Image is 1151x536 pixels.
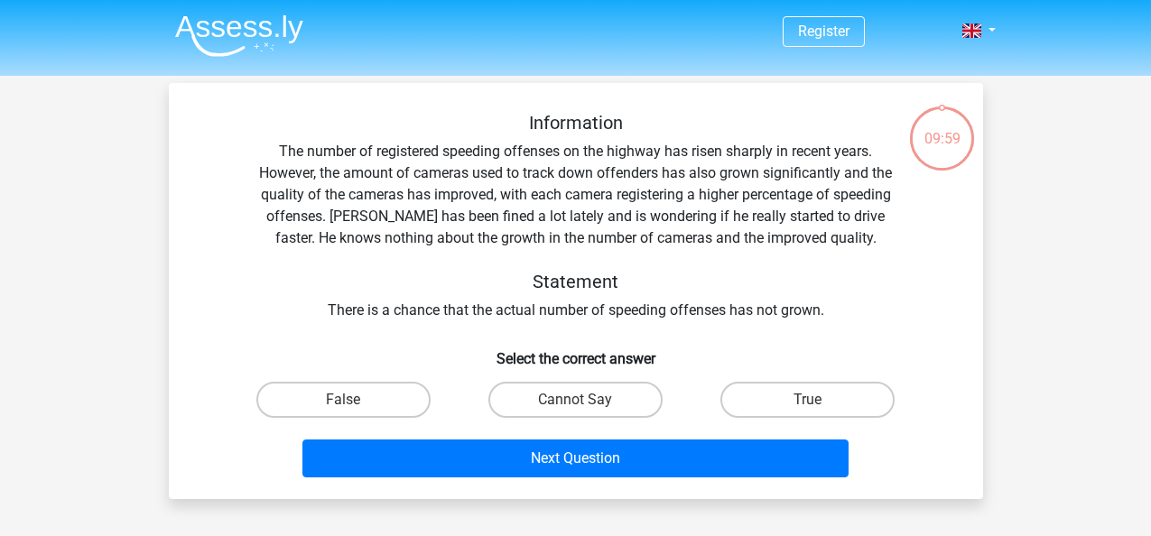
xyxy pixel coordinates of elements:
h5: Statement [255,271,896,292]
label: Cannot Say [488,382,663,418]
div: The number of registered speeding offenses on the highway has risen sharply in recent years. Howe... [198,112,954,321]
h5: Information [255,112,896,134]
button: Next Question [302,439,849,477]
h6: Select the correct answer [198,336,954,367]
label: False [256,382,431,418]
a: Register [798,23,849,40]
img: Assessly [175,14,303,57]
label: True [720,382,895,418]
div: 09:59 [908,105,976,150]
